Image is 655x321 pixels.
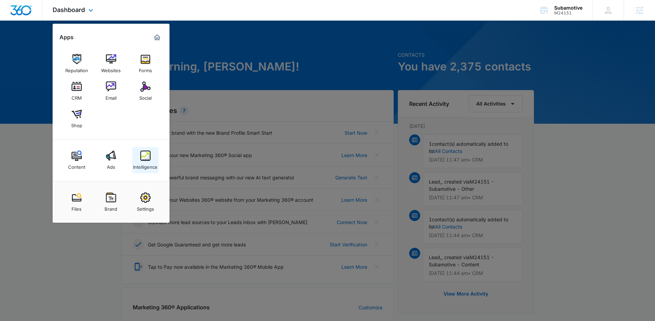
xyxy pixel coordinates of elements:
div: Email [106,92,117,101]
a: Reputation [64,51,90,77]
div: Shop [71,119,82,128]
a: Ads [98,147,124,173]
div: Reputation [65,64,88,73]
div: Files [72,203,81,212]
div: CRM [72,92,82,101]
div: account id [554,11,582,15]
a: Websites [98,51,124,77]
div: Brand [105,203,117,212]
a: Forms [132,51,159,77]
div: Ads [107,161,115,170]
a: Social [132,78,159,104]
a: Marketing 360® Dashboard [152,32,163,43]
div: Intelligence [133,161,157,170]
span: Dashboard [53,6,85,13]
a: Files [64,189,90,215]
h2: Apps [59,34,74,41]
div: Social [139,92,152,101]
div: Settings [137,203,154,212]
a: Shop [64,106,90,132]
a: Brand [98,189,124,215]
a: Intelligence [132,147,159,173]
a: Content [64,147,90,173]
a: Email [98,78,124,104]
a: Settings [132,189,159,215]
div: account name [554,5,582,11]
div: Forms [139,64,152,73]
div: Content [68,161,85,170]
div: Websites [101,64,121,73]
a: CRM [64,78,90,104]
